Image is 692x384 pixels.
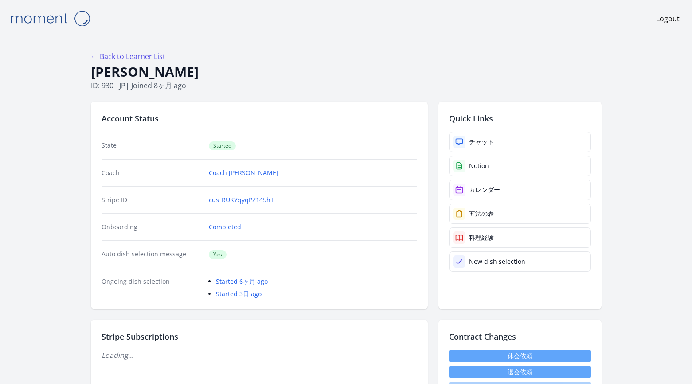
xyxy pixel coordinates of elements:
a: Started 6ヶ月 ago [216,277,268,286]
a: ← Back to Learner List [91,51,165,61]
dt: Stripe ID [102,196,202,204]
a: Logout [656,13,680,24]
a: Notion [449,156,591,176]
a: 五法の表 [449,204,591,224]
p: Loading... [102,350,417,360]
div: カレンダー [469,185,500,194]
a: cus_RUKYqyqPZ145hT [209,196,274,204]
h2: Account Status [102,112,417,125]
img: Moment [6,7,94,30]
p: ID: 930 | | Joined 8ヶ月 ago [91,80,602,91]
h2: Contract Changes [449,330,591,343]
a: 料理経験 [449,227,591,248]
a: Completed [209,223,241,231]
a: New dish selection [449,251,591,272]
a: カレンダー [449,180,591,200]
div: New dish selection [469,257,525,266]
a: チャット [449,132,591,152]
h1: [PERSON_NAME] [91,63,602,80]
a: Started 3日 ago [216,290,262,298]
a: 休会依頼 [449,350,591,362]
div: 五法の表 [469,209,494,218]
a: Coach [PERSON_NAME] [209,168,278,177]
span: Started [209,141,236,150]
h2: Stripe Subscriptions [102,330,417,343]
dt: Coach [102,168,202,177]
dt: Onboarding [102,223,202,231]
span: Yes [209,250,227,259]
dt: State [102,141,202,150]
div: Notion [469,161,489,170]
h2: Quick Links [449,112,591,125]
dt: Auto dish selection message [102,250,202,259]
span: jp [119,81,125,90]
button: 退会依頼 [449,366,591,378]
div: 料理経験 [469,233,494,242]
div: チャット [469,137,494,146]
dt: Ongoing dish selection [102,277,202,298]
